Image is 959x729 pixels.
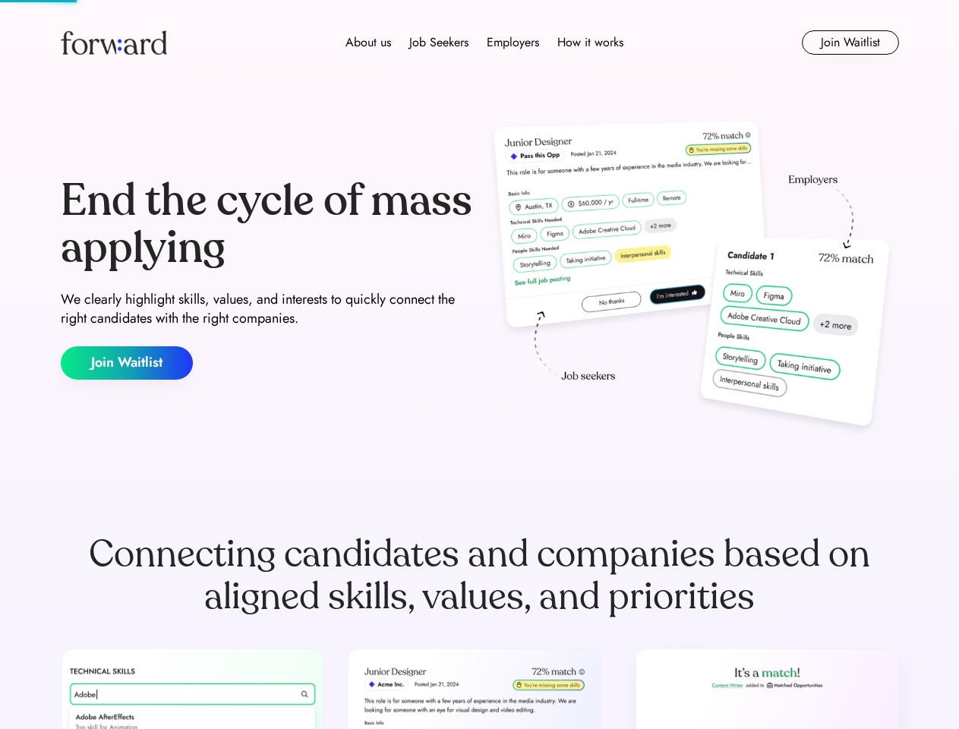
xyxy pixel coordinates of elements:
button: Join Waitlist [61,346,193,380]
img: Forward logo [61,30,167,55]
div: About us [345,33,391,52]
div: We clearly highlight skills, values, and interests to quickly connect the right candidates with t... [61,290,474,328]
button: Join Waitlist [802,30,899,55]
div: How it works [557,33,623,52]
div: Employers [487,33,539,52]
div: Connecting candidates and companies based on aligned skills, values, and priorities [61,533,899,618]
div: Job Seekers [409,33,468,52]
img: hero-image.png [486,115,899,442]
div: End the cycle of mass applying [61,178,474,271]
